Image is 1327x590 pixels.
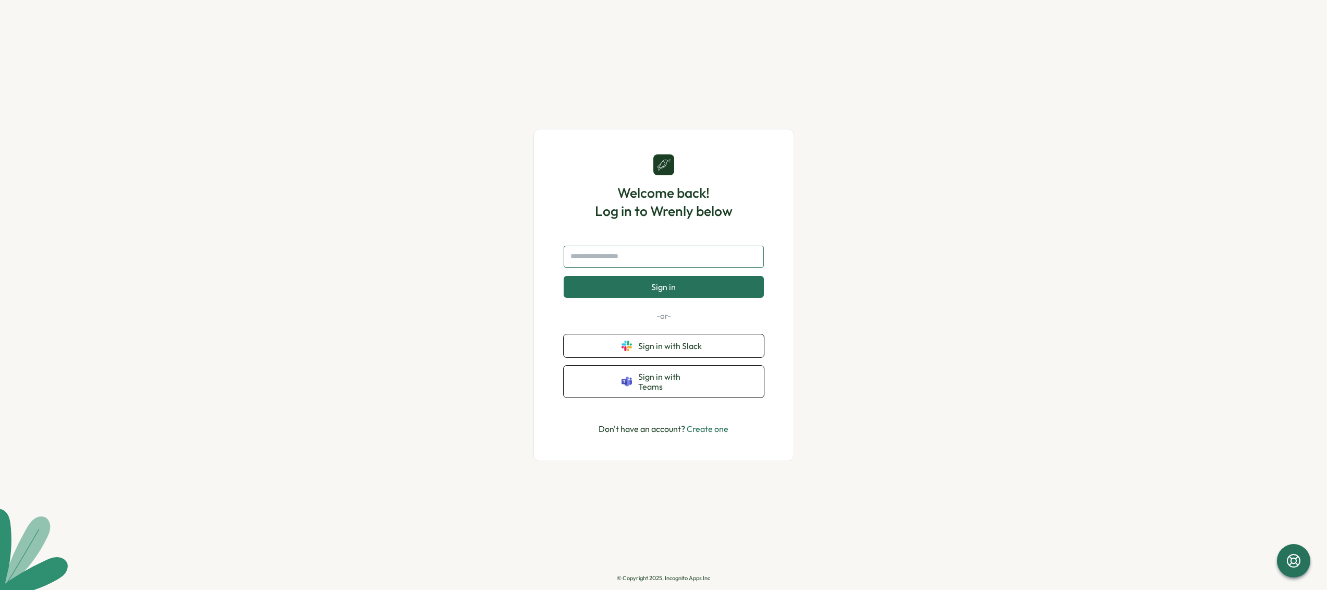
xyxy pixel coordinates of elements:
[617,575,710,582] p: © Copyright 2025, Incognito Apps Inc
[599,423,728,436] p: Don't have an account?
[564,310,764,322] p: -or-
[638,341,706,351] span: Sign in with Slack
[564,334,764,357] button: Sign in with Slack
[687,424,728,434] a: Create one
[638,372,706,391] span: Sign in with Teams
[564,366,764,398] button: Sign in with Teams
[595,184,733,220] h1: Welcome back! Log in to Wrenly below
[651,282,676,292] span: Sign in
[564,276,764,298] button: Sign in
